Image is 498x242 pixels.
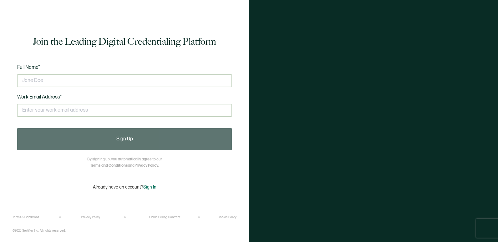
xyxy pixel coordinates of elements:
input: Enter your work email address [17,104,232,117]
button: Sign Up [17,128,232,150]
p: By signing up, you automatically agree to our and . [87,156,162,169]
span: Sign In [143,184,156,190]
a: Online Selling Contract [149,215,180,219]
a: Privacy Policy [135,163,158,168]
span: Full Name* [17,64,40,70]
p: ©2025 Sertifier Inc.. All rights reserved. [13,229,66,233]
a: Cookie Policy [218,215,236,219]
span: Sign Up [116,137,133,142]
span: Work Email Address* [17,94,62,100]
p: Already have an account? [93,184,156,190]
h1: Join the Leading Digital Credentialing Platform [33,35,216,48]
a: Terms & Conditions [13,215,39,219]
a: Privacy Policy [81,215,100,219]
input: Jane Doe [17,74,232,87]
a: Terms and Conditions [90,163,128,168]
